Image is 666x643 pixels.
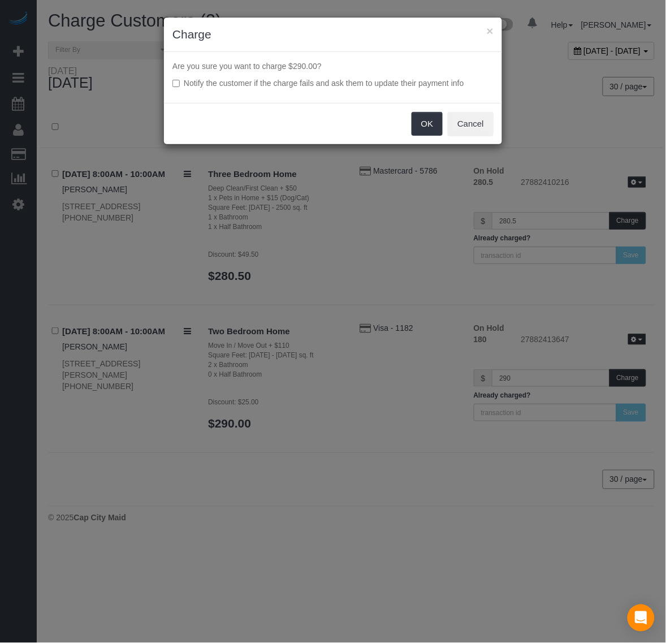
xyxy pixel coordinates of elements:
[172,26,494,43] h3: Charge
[172,77,494,89] label: Notify the customer if the charge fails and ask them to update their payment info
[628,605,655,632] div: Open Intercom Messenger
[448,112,494,136] button: Cancel
[172,80,180,87] input: Notify the customer if the charge fails and ask them to update their payment info
[412,112,443,136] button: OK
[487,25,494,37] button: ×
[164,52,502,103] div: Are you sure you want to charge $290.00?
